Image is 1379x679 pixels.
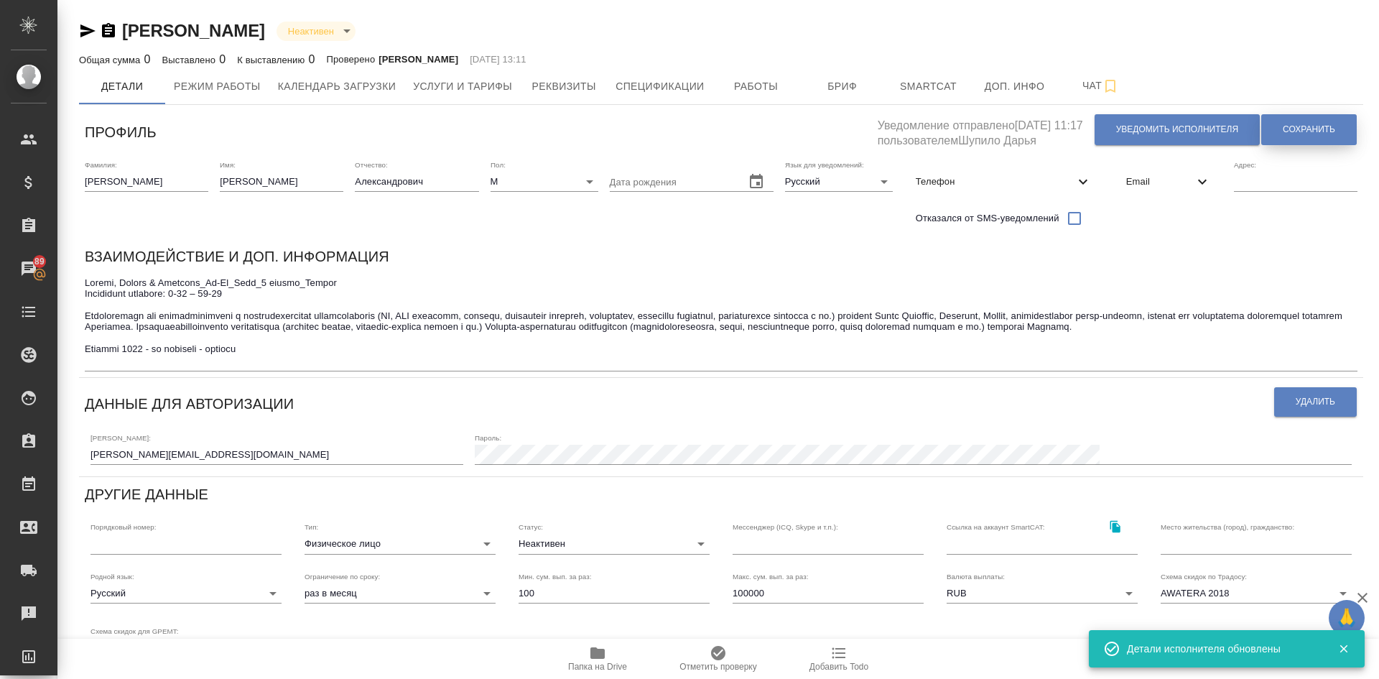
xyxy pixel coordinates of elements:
[1115,166,1222,198] div: Email
[1334,603,1359,633] span: 🙏
[1329,600,1365,636] button: 🙏
[355,161,388,168] label: Отчество:
[326,52,379,67] p: Проверено
[122,21,265,40] a: [PERSON_NAME]
[616,78,704,96] span: Спецификации
[1274,387,1357,417] button: Удалить
[305,524,318,531] label: Тип:
[90,628,179,635] label: Схема скидок для GPEMT:
[1095,114,1260,145] button: Уведомить исполнителя
[519,534,710,554] div: Неактивен
[79,51,151,68] div: 0
[894,78,963,96] span: Smartcat
[491,161,506,168] label: Пол:
[878,111,1094,149] h5: Уведомление отправлено [DATE] 11:17 пользователем Шупило Дарья
[85,245,389,268] h6: Взаимодействие и доп. информация
[679,662,756,672] span: Отметить проверку
[916,211,1059,226] span: Отказался от SMS-уведомлений
[162,55,220,65] p: Выставлено
[162,51,226,68] div: 0
[90,434,151,441] label: [PERSON_NAME]:
[491,172,598,192] div: М
[1102,78,1119,95] svg: Подписаться
[733,573,809,580] label: Макс. сум. вып. за раз:
[519,573,592,580] label: Мин. сум. вып. за раз:
[475,434,501,441] label: Пароль:
[220,161,236,168] label: Имя:
[79,55,144,65] p: Общая сумма
[85,121,157,144] h6: Профиль
[904,166,1103,198] div: Телефон
[90,524,156,531] label: Порядковый номер:
[237,55,308,65] p: К выставлению
[305,583,496,604] div: раз в месяц
[305,573,380,580] label: Ограничение по сроку:
[1126,175,1194,189] span: Email
[980,78,1049,96] span: Доп. инфо
[90,573,134,580] label: Родной язык:
[1161,583,1352,604] div: AWATERA 2018
[733,524,838,531] label: Мессенджер (ICQ, Skype и т.п.):
[413,78,512,96] span: Услуги и тарифы
[785,172,893,192] div: Русский
[85,392,294,415] h6: Данные для авторизации
[174,78,261,96] span: Режим работы
[658,639,779,679] button: Отметить проверку
[947,573,1005,580] label: Валюта выплаты:
[1234,161,1256,168] label: Адрес:
[26,254,53,269] span: 89
[90,583,282,604] div: Русский
[379,52,458,67] p: [PERSON_NAME]
[237,51,315,68] div: 0
[305,534,496,554] div: Физическое лицо
[916,175,1074,189] span: Телефон
[88,78,157,96] span: Детали
[537,639,658,679] button: Папка на Drive
[1161,573,1247,580] label: Схема скидок по Традосу:
[808,78,877,96] span: Бриф
[79,22,96,40] button: Скопировать ссылку для ЯМессенджера
[1127,642,1317,656] div: Детали исполнителя обновлены
[1100,512,1130,541] button: Скопировать ссылку
[722,78,791,96] span: Работы
[785,161,864,168] label: Язык для уведомлений:
[470,52,526,67] p: [DATE] 13:11
[1296,396,1335,408] span: Удалить
[277,22,356,41] div: Неактивен
[1283,124,1335,136] span: Сохранить
[1261,114,1357,145] button: Сохранить
[529,78,598,96] span: Реквизиты
[1329,642,1358,655] button: Закрыть
[85,483,208,506] h6: Другие данные
[519,524,543,531] label: Статус:
[278,78,396,96] span: Календарь загрузки
[809,662,868,672] span: Добавить Todo
[284,25,338,37] button: Неактивен
[568,662,627,672] span: Папка на Drive
[85,161,117,168] label: Фамилия:
[947,583,1138,604] div: RUB
[85,277,1357,366] textarea: Loremi, Dolors & Ametcons_Ad-El_Sedd_5 eiusmo_Tempor Incididunt utlabore: 0-32 – 59-29 Etdolorema...
[779,639,899,679] button: Добавить Todo
[947,524,1045,531] label: Ссылка на аккаунт SmartCAT:
[100,22,117,40] button: Скопировать ссылку
[4,251,54,287] a: 89
[1067,77,1136,95] span: Чат
[1116,124,1238,136] span: Уведомить исполнителя
[1161,524,1294,531] label: Место жительства (город), гражданство:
